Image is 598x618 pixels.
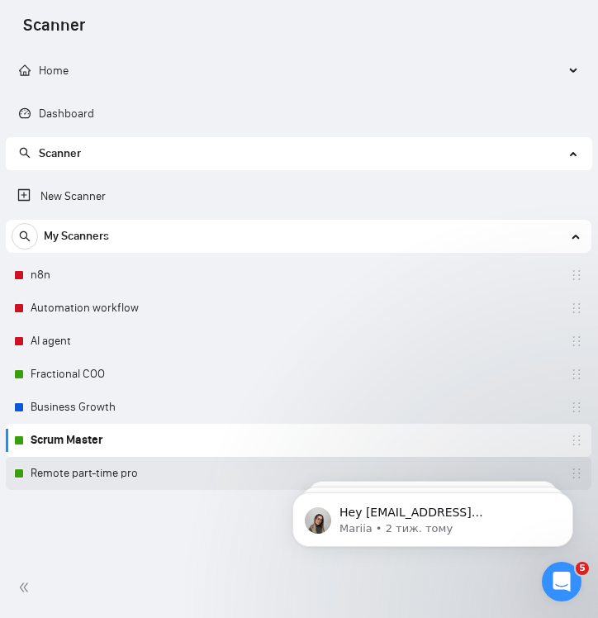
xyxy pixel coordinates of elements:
span: holder [570,401,583,414]
span: holder [570,269,583,282]
a: New Scanner [17,180,580,213]
iframe: Intercom notifications повідомлення [268,458,598,573]
li: New Scanner [6,180,591,213]
p: Message from Mariia, sent 2 тиж. тому [72,64,285,78]
a: dashboardDashboard [19,107,94,121]
a: n8n [31,259,187,292]
span: Scanner [10,13,98,48]
span: Scanner [39,146,81,160]
span: Hey [EMAIL_ADDRESS][DOMAIN_NAME], Looks like your Upwork agency DM Wings ran out of connects. We ... [72,48,285,259]
li: My Scanners [6,220,591,490]
span: search [12,231,37,242]
button: search [12,223,38,250]
span: holder [570,335,583,348]
a: Business Growth [31,391,187,424]
span: home [19,64,31,76]
span: 5 [576,562,589,575]
li: Dashboard [6,97,591,131]
span: Scanner [19,146,81,160]
span: holder [570,434,583,447]
a: Automation workflow [31,292,187,325]
span: My Scanners [44,220,109,253]
a: Scrum Master [31,424,187,457]
a: Fractional COO [31,358,187,391]
iframe: Intercom live chat [542,562,581,601]
span: Home [19,64,69,78]
a: AI agent [31,325,187,358]
span: search [19,147,31,159]
span: holder [570,368,583,381]
span: double-left [18,579,35,596]
span: Home [39,64,69,78]
span: holder [570,302,583,315]
a: Remote part-time pro [31,457,187,490]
